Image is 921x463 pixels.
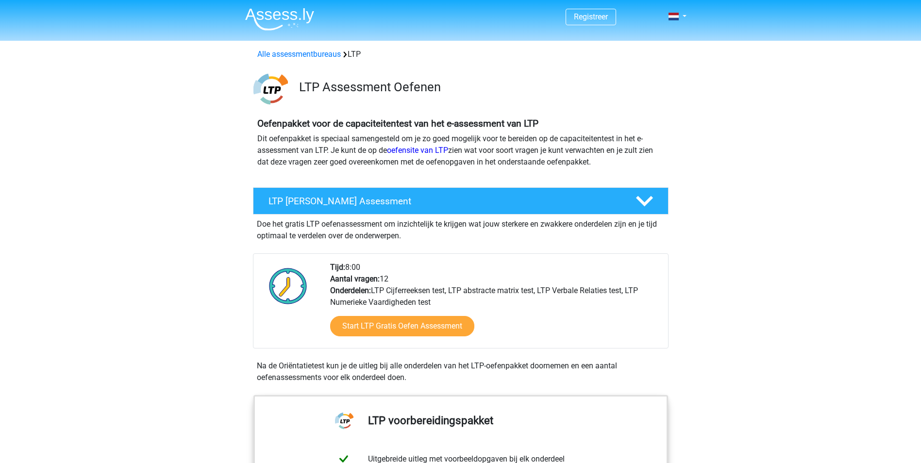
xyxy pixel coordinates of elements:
[268,196,620,207] h4: LTP [PERSON_NAME] Assessment
[330,263,345,272] b: Tijd:
[574,12,608,21] a: Registreer
[249,187,672,215] a: LTP [PERSON_NAME] Assessment
[323,262,668,348] div: 8:00 12 LTP Cijferreeksen test, LTP abstracte matrix test, LTP Verbale Relaties test, LTP Numerie...
[245,8,314,31] img: Assessly
[330,286,371,295] b: Onderdelen:
[257,118,538,129] b: Oefenpakket voor de capaciteitentest van het e-assessment van LTP
[387,146,448,155] a: oefensite van LTP
[257,50,341,59] a: Alle assessmentbureaus
[253,215,669,242] div: Doe het gratis LTP oefenassessment om inzichtelijk te krijgen wat jouw sterkere en zwakkere onder...
[330,274,380,283] b: Aantal vragen:
[330,316,474,336] a: Start LTP Gratis Oefen Assessment
[253,360,669,383] div: Na de Oriëntatietest kun je de uitleg bij alle onderdelen van het LTP-oefenpakket doornemen en ee...
[253,72,288,106] img: ltp.png
[264,262,313,310] img: Klok
[253,49,668,60] div: LTP
[257,133,664,168] p: Dit oefenpakket is speciaal samengesteld om je zo goed mogelijk voor te bereiden op de capaciteit...
[299,80,661,95] h3: LTP Assessment Oefenen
